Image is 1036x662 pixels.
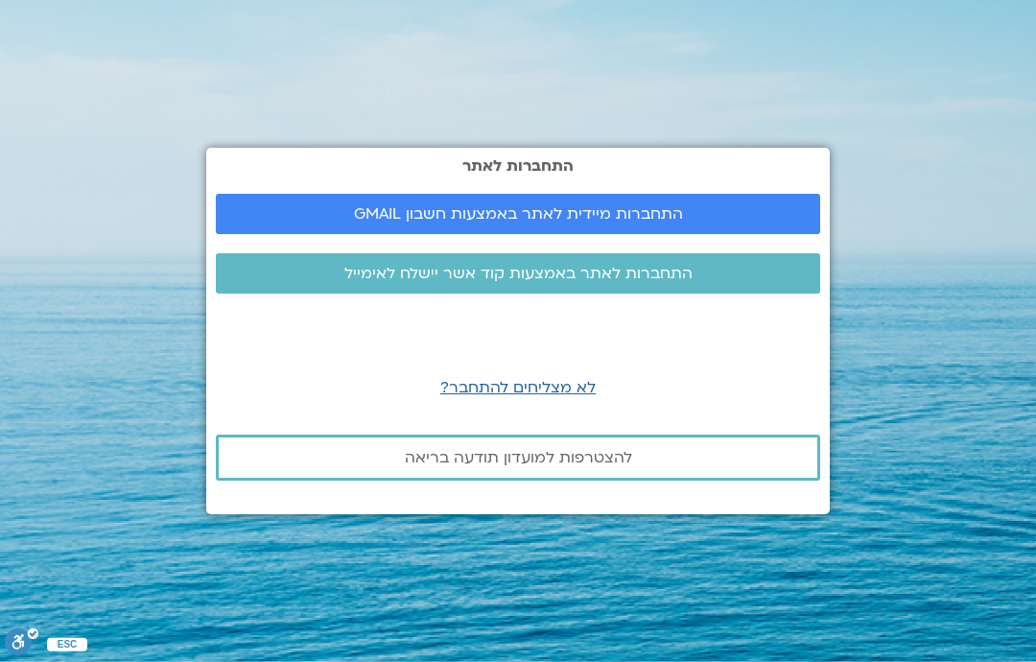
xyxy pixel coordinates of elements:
span: התחברות מיידית לאתר באמצעות חשבון GMAIL [354,205,683,223]
a: התחברות מיידית לאתר באמצעות חשבון GMAIL [216,194,820,234]
a: התחברות לאתר באמצעות קוד אשר יישלח לאימייל [216,253,820,294]
a: להצטרפות למועדון תודעה בריאה [216,435,820,481]
span: להצטרפות למועדון תודעה בריאה [405,449,632,466]
h2: התחברות לאתר [216,157,820,175]
span: התחברות לאתר באמצעות קוד אשר יישלח לאימייל [344,265,693,282]
a: לא מצליחים להתחבר? [440,377,596,398]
